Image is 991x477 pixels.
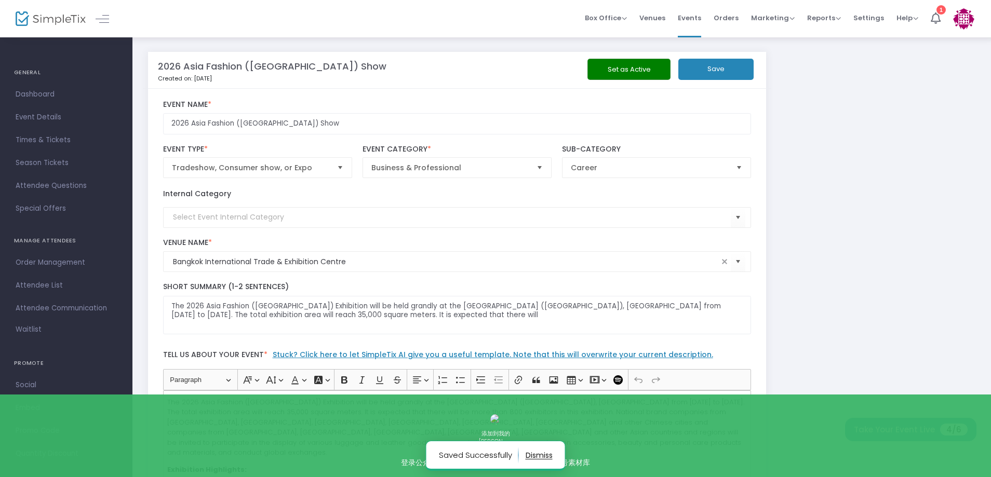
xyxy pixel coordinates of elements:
[163,113,752,134] input: Enter Event Name
[363,145,552,154] label: Event Category
[163,145,353,154] label: Event Type
[532,158,547,178] button: Select
[14,230,118,251] h4: MANAGE ATTENDEES
[714,5,739,31] span: Orders
[16,256,117,269] span: Order Management
[273,349,713,360] a: Stuck? Click here to let SimpleTix AI give you a useful template. Note that this will overwrite y...
[158,345,756,369] label: Tell us about your event
[16,88,117,101] span: Dashboard
[14,62,118,83] h4: GENERAL
[163,238,752,248] label: Venue Name
[936,5,946,15] div: 1
[731,251,745,272] button: Select
[678,59,754,80] button: Save
[807,13,841,23] span: Reports
[16,133,117,147] span: Times & Tickets
[678,5,701,31] span: Events
[163,369,752,390] div: Editor toolbar
[526,447,553,464] button: dismiss
[371,162,529,173] span: Business & Professional
[718,255,731,268] span: clear
[16,279,117,292] span: Attendee List
[163,188,231,199] label: Internal Category
[16,378,117,392] span: Social
[853,5,884,31] span: Settings
[751,13,795,23] span: Marketing
[158,59,386,73] m-panel-title: 2026 Asia Fashion ([GEOGRAPHIC_DATA]) Show
[571,162,728,173] span: Career
[163,100,752,110] label: Event Name
[562,145,752,154] label: Sub-Category
[585,13,627,23] span: Box Office
[732,158,746,178] button: Select
[158,74,557,83] p: Created on: [DATE]
[16,302,117,315] span: Attendee Communication
[439,447,519,464] p: Saved Successfully
[16,179,117,193] span: Attendee Questions
[587,59,671,80] button: Set as Active
[173,256,719,267] input: Select Venue
[731,207,745,228] button: Select
[896,13,918,23] span: Help
[173,212,731,223] input: Select Event Internal Category
[639,5,665,31] span: Venues
[16,202,117,215] span: Special Offers
[165,372,235,388] button: Paragraph
[163,281,289,292] span: Short Summary (1-2 Sentences)
[172,162,329,173] span: Tradeshow, Consumer show, or Expo
[170,374,224,386] span: Paragraph
[16,156,117,170] span: Season Tickets
[14,353,118,374] h4: PROMOTE
[16,324,42,335] span: Waitlist
[16,111,117,124] span: Event Details
[333,158,347,178] button: Select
